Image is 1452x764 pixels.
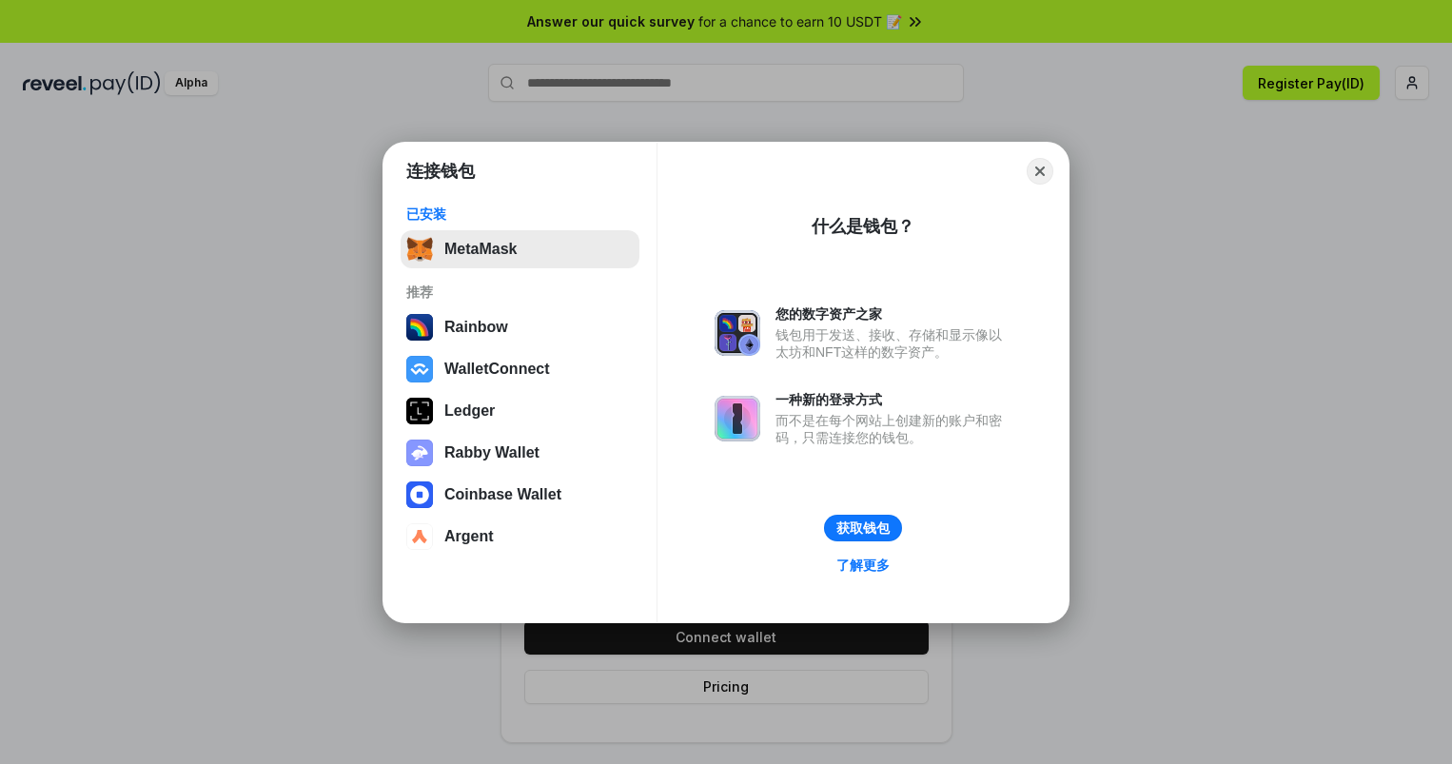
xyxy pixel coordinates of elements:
div: 获取钱包 [836,519,890,537]
button: Close [1027,158,1053,185]
div: 推荐 [406,284,634,301]
img: svg+xml,%3Csvg%20width%3D%2228%22%20height%3D%2228%22%20viewBox%3D%220%200%2028%2028%22%20fill%3D... [406,356,433,382]
img: svg+xml,%3Csvg%20xmlns%3D%22http%3A%2F%2Fwww.w3.org%2F2000%2Fsvg%22%20fill%3D%22none%22%20viewBox... [715,310,760,356]
button: 获取钱包 [824,515,902,541]
h1: 连接钱包 [406,160,475,183]
div: 一种新的登录方式 [775,391,1011,408]
button: Rainbow [401,308,639,346]
button: Ledger [401,392,639,430]
div: 而不是在每个网站上创建新的账户和密码，只需连接您的钱包。 [775,412,1011,446]
div: 已安装 [406,206,634,223]
div: Rainbow [444,319,508,336]
img: svg+xml,%3Csvg%20width%3D%2228%22%20height%3D%2228%22%20viewBox%3D%220%200%2028%2028%22%20fill%3D... [406,481,433,508]
div: 什么是钱包？ [812,215,914,238]
img: svg+xml,%3Csvg%20width%3D%2228%22%20height%3D%2228%22%20viewBox%3D%220%200%2028%2028%22%20fill%3D... [406,523,433,550]
img: svg+xml,%3Csvg%20fill%3D%22none%22%20height%3D%2233%22%20viewBox%3D%220%200%2035%2033%22%20width%... [406,236,433,263]
button: Argent [401,518,639,556]
div: Argent [444,528,494,545]
div: Coinbase Wallet [444,486,561,503]
div: MetaMask [444,241,517,258]
img: svg+xml,%3Csvg%20xmlns%3D%22http%3A%2F%2Fwww.w3.org%2F2000%2Fsvg%22%20width%3D%2228%22%20height%3... [406,398,433,424]
div: Rabby Wallet [444,444,540,461]
div: WalletConnect [444,361,550,378]
div: 钱包用于发送、接收、存储和显示像以太坊和NFT这样的数字资产。 [775,326,1011,361]
a: 了解更多 [825,553,901,578]
button: MetaMask [401,230,639,268]
div: 您的数字资产之家 [775,305,1011,323]
img: svg+xml,%3Csvg%20xmlns%3D%22http%3A%2F%2Fwww.w3.org%2F2000%2Fsvg%22%20fill%3D%22none%22%20viewBox... [406,440,433,466]
img: svg+xml,%3Csvg%20xmlns%3D%22http%3A%2F%2Fwww.w3.org%2F2000%2Fsvg%22%20fill%3D%22none%22%20viewBox... [715,396,760,441]
img: svg+xml,%3Csvg%20width%3D%22120%22%20height%3D%22120%22%20viewBox%3D%220%200%20120%20120%22%20fil... [406,314,433,341]
button: Coinbase Wallet [401,476,639,514]
button: WalletConnect [401,350,639,388]
button: Rabby Wallet [401,434,639,472]
div: 了解更多 [836,557,890,574]
div: Ledger [444,402,495,420]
